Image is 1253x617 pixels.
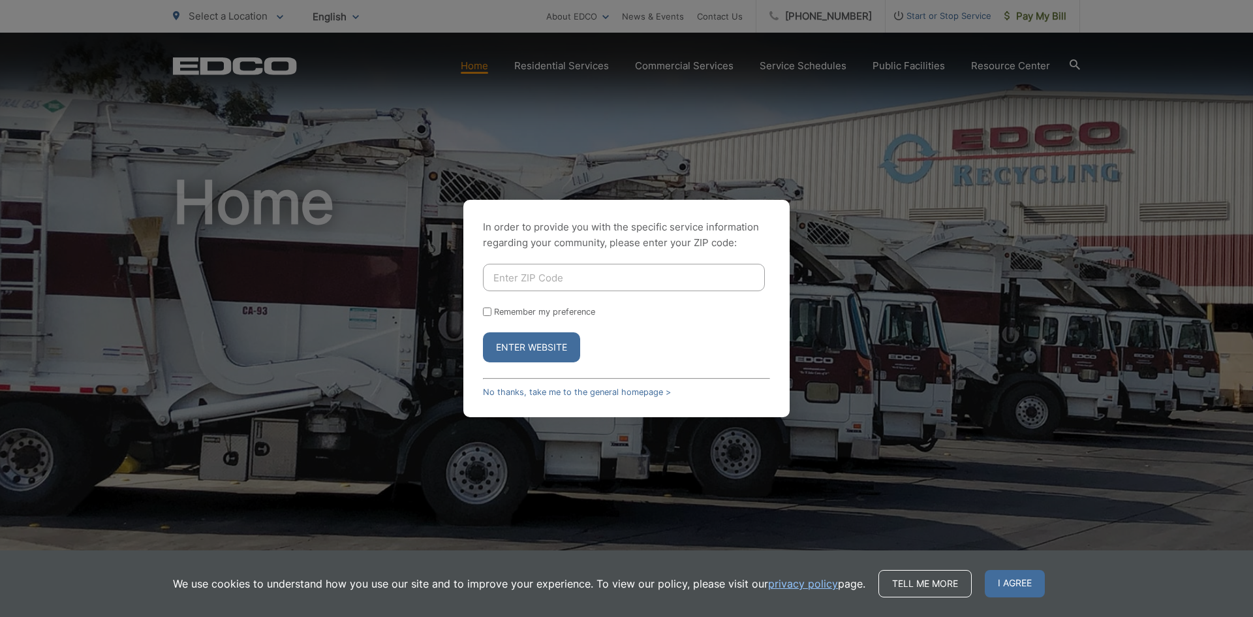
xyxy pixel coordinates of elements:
[483,264,765,291] input: Enter ZIP Code
[483,387,671,397] a: No thanks, take me to the general homepage >
[768,576,838,592] a: privacy policy
[173,576,865,592] p: We use cookies to understand how you use our site and to improve your experience. To view our pol...
[483,332,580,362] button: Enter Website
[985,570,1045,597] span: I agree
[878,570,972,597] a: Tell me more
[483,219,770,251] p: In order to provide you with the specific service information regarding your community, please en...
[494,307,595,317] label: Remember my preference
